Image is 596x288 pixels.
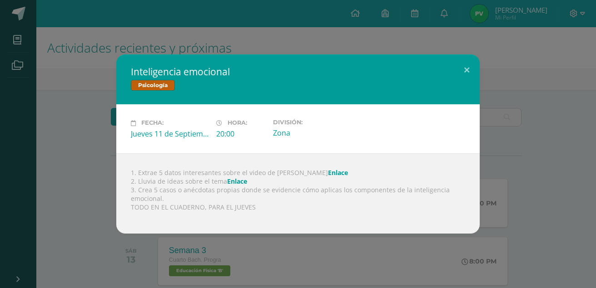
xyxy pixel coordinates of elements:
span: Fecha: [141,120,164,127]
div: Zona [273,128,351,138]
a: Enlace [328,168,348,177]
div: 20:00 [216,129,266,139]
button: Close (Esc) [454,54,480,85]
span: Psicología [131,80,175,91]
a: Enlace [227,177,247,185]
label: División: [273,119,351,126]
h2: Inteligencia emocional [131,65,465,78]
div: Jueves 11 de Septiembre [131,129,209,139]
div: 1. Extrae 5 datos interesantes sobre el video de [PERSON_NAME] 2. Lluvia de ideas sobre el tema 3... [116,153,480,234]
span: Hora: [228,120,247,127]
